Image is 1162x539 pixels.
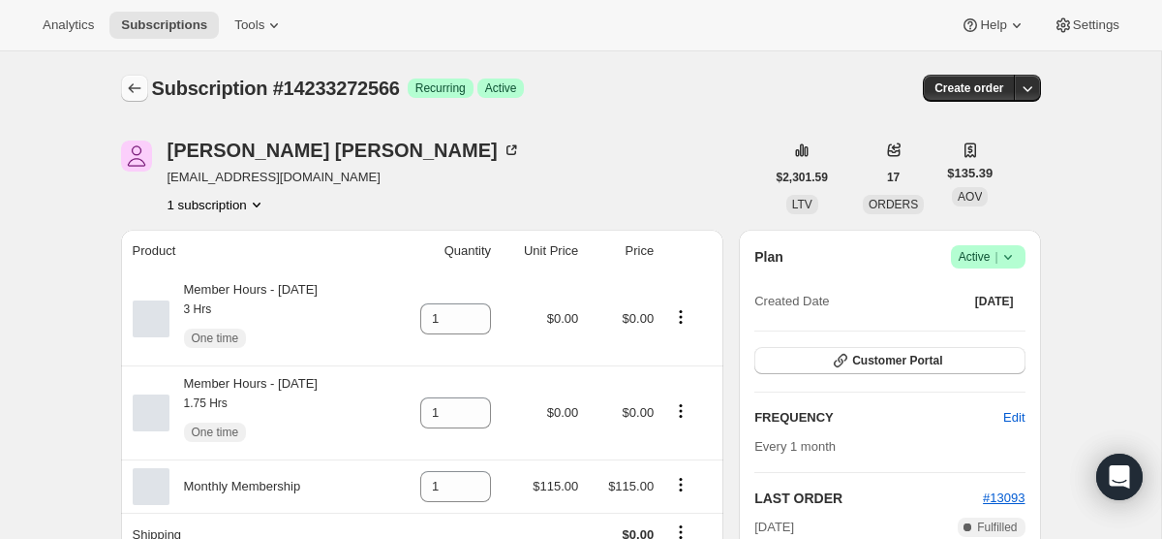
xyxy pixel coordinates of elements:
[754,518,794,537] span: [DATE]
[121,75,148,102] button: Subscriptions
[754,408,1003,428] h2: FREQUENCY
[754,347,1024,374] button: Customer Portal
[934,80,1003,96] span: Create order
[623,311,655,326] span: $0.00
[168,141,521,160] div: [PERSON_NAME] [PERSON_NAME]
[623,405,655,420] span: $0.00
[983,489,1024,508] button: #13093
[665,474,696,495] button: Product actions
[983,491,1024,505] a: #13093
[852,353,942,368] span: Customer Portal
[949,12,1037,39] button: Help
[184,302,212,316] small: 3 Hrs
[765,164,840,191] button: $2,301.59
[947,164,993,183] span: $135.39
[485,80,517,96] span: Active
[975,294,1014,309] span: [DATE]
[192,331,239,346] span: One time
[777,170,828,185] span: $2,301.59
[388,230,497,272] th: Quantity
[992,402,1036,433] button: Edit
[547,405,579,420] span: $0.00
[754,489,983,508] h2: LAST ORDER
[887,170,900,185] span: 17
[192,425,239,440] span: One time
[121,17,207,33] span: Subscriptions
[169,477,301,496] div: Monthly Membership
[923,75,1015,102] button: Create order
[121,230,388,272] th: Product
[168,168,521,187] span: [EMAIL_ADDRESS][DOMAIN_NAME]
[963,288,1025,315] button: [DATE]
[152,78,400,99] span: Subscription #14233272566
[875,164,911,191] button: 17
[169,280,318,358] div: Member Hours - [DATE]
[497,230,584,272] th: Unit Price
[234,17,264,33] span: Tools
[169,374,318,452] div: Member Hours - [DATE]
[1042,12,1131,39] button: Settings
[665,400,696,422] button: Product actions
[1073,17,1119,33] span: Settings
[584,230,659,272] th: Price
[533,479,578,493] span: $115.00
[31,12,106,39] button: Analytics
[869,198,918,211] span: ORDERS
[792,198,812,211] span: LTV
[223,12,295,39] button: Tools
[1096,454,1143,500] div: Open Intercom Messenger
[415,80,466,96] span: Recurring
[109,12,219,39] button: Subscriptions
[754,439,836,454] span: Every 1 month
[43,17,94,33] span: Analytics
[959,247,1018,267] span: Active
[665,306,696,328] button: Product actions
[168,195,266,214] button: Product actions
[608,479,654,493] span: $115.00
[754,247,783,267] h2: Plan
[754,292,829,311] span: Created Date
[547,311,579,326] span: $0.00
[184,396,228,410] small: 1.75 Hrs
[980,17,1006,33] span: Help
[1003,408,1024,428] span: Edit
[958,190,982,204] span: AOV
[121,141,152,172] span: Aya Mohamed Ali
[977,520,1017,535] span: Fulfilled
[994,249,997,265] span: |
